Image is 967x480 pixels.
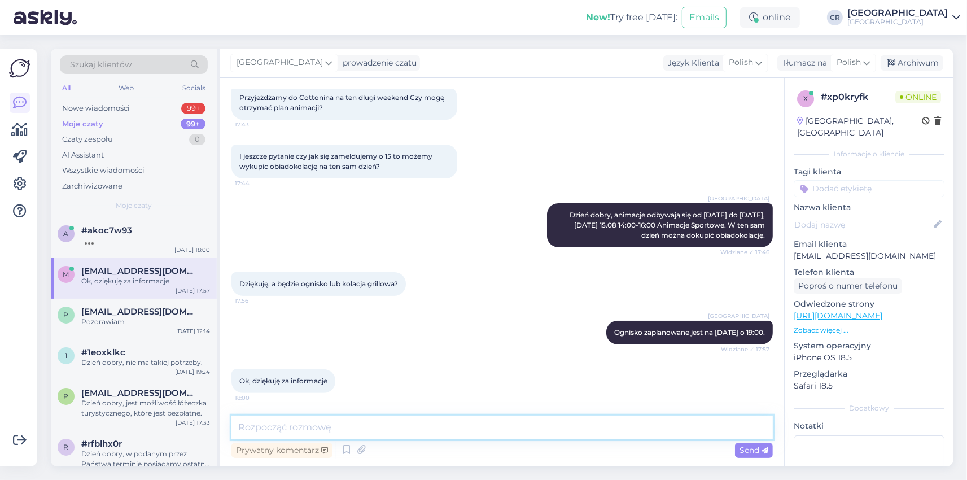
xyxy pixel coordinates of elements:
p: Email klienta [794,238,944,250]
span: Moje czaty [116,200,152,211]
div: CR [827,10,843,25]
span: 18:00 [235,394,277,402]
div: [DATE] 17:57 [176,286,210,295]
span: Ok, dziękuję za informacje [239,377,327,385]
p: iPhone OS 18.5 [794,352,944,364]
div: Poproś o numer telefonu [794,278,902,294]
div: [GEOGRAPHIC_DATA] [847,8,948,18]
b: New! [586,12,610,23]
div: [DATE] 18:00 [174,246,210,254]
div: Dzień dobry, w podanym przez Państwa terminie posiadamy ostatni wolny pokój typu Comfort Plus ze ... [81,449,210,469]
p: Zobacz więcej ... [794,325,944,335]
span: Send [740,445,768,455]
div: Prywatny komentarz [231,443,332,458]
span: [GEOGRAPHIC_DATA] [237,56,323,69]
span: p [64,392,69,400]
div: Archiwum [881,55,943,71]
div: Pozdrawiam [81,317,210,327]
p: Tagi klienta [794,166,944,178]
span: p [64,311,69,319]
span: Ognisko zaplanowane jest na [DATE] o 19:00. [614,328,765,337]
div: Wszystkie wiadomości [62,165,145,176]
span: 17:56 [235,296,277,305]
div: Tłumacz na [777,57,827,69]
button: Emails [682,7,727,28]
span: Widziane ✓ 17:46 [720,248,769,256]
span: 17:44 [235,179,277,187]
span: 1 [65,351,67,360]
span: Szukaj klientów [70,59,132,71]
input: Dodać etykietę [794,180,944,197]
div: [DATE] 12:14 [176,327,210,335]
div: Moje czaty [62,119,103,130]
div: prowadzenie czatu [338,57,417,69]
p: Safari 18.5 [794,380,944,392]
a: [URL][DOMAIN_NAME] [794,311,882,321]
div: All [60,81,73,95]
div: Dzień dobry, jest możliwość łóżeczka turystycznego, które jest bezpłatne. [81,398,210,418]
div: Ok, dziękuję za informacje [81,276,210,286]
p: [EMAIL_ADDRESS][DOMAIN_NAME] [794,250,944,262]
span: a [64,229,69,238]
span: x [803,94,808,103]
p: Przeglądarka [794,368,944,380]
div: Nowe wiadomości [62,103,130,114]
span: Polish [837,56,861,69]
span: Polish [729,56,753,69]
span: I jeszcze pytanie czy jak się zameldujemy o 15 to możemy wykupic obiadokolację na ten sam dzień? [239,152,434,171]
div: Dzień dobry, nie ma takiej potrzeby. [81,357,210,368]
p: Notatki [794,420,944,432]
div: Informacje o kliencie [794,149,944,159]
span: martynka.flora@gmail.com [81,266,199,276]
span: #akoc7w93 [81,225,132,235]
span: Widziane ✓ 17:57 [721,345,769,354]
span: Online [895,91,941,103]
div: Web [117,81,137,95]
div: Język Klienta [663,57,719,69]
span: r [64,443,69,451]
div: [GEOGRAPHIC_DATA] [847,18,948,27]
span: poreba.przemek@gmail.com [81,307,199,317]
div: [GEOGRAPHIC_DATA], [GEOGRAPHIC_DATA] [797,115,922,139]
div: AI Assistant [62,150,104,161]
span: #rfblhx0r [81,439,122,449]
span: Przyjeżdżamy do Cottonina na ten dlugi weekend Czy mogę otrzymać plan animacji? [239,93,446,112]
span: #1eoxklkc [81,347,125,357]
div: online [740,7,800,28]
span: [GEOGRAPHIC_DATA] [708,194,769,203]
p: Telefon klienta [794,267,944,278]
div: [DATE] 17:33 [176,418,210,427]
span: Dziękuję, a będzie ognisko lub kolacja grillowa? [239,280,398,288]
div: 0 [189,134,205,145]
div: Zarchiwizowane [62,181,122,192]
div: Socials [180,81,208,95]
span: 17:43 [235,120,277,129]
span: paulinapatola@wp.pl [81,388,199,398]
p: Odwiedzone strony [794,298,944,310]
div: 99+ [181,119,205,130]
div: 99+ [181,103,205,114]
span: Dzień dobry, animacje odbywają się od [DATE] do [DATE], [DATE] 15.08 14:00-16:00 Animacje Sportow... [570,211,767,239]
input: Dodaj nazwę [794,219,931,231]
span: m [63,270,69,278]
span: [GEOGRAPHIC_DATA] [708,312,769,320]
div: Czaty zespołu [62,134,113,145]
img: Askly Logo [9,58,30,79]
a: [GEOGRAPHIC_DATA][GEOGRAPHIC_DATA] [847,8,960,27]
p: Nazwa klienta [794,202,944,213]
div: # xp0kryfk [821,90,895,104]
p: System operacyjny [794,340,944,352]
div: Dodatkowy [794,403,944,413]
div: [DATE] 19:24 [175,368,210,376]
div: Try free [DATE]: [586,11,677,24]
